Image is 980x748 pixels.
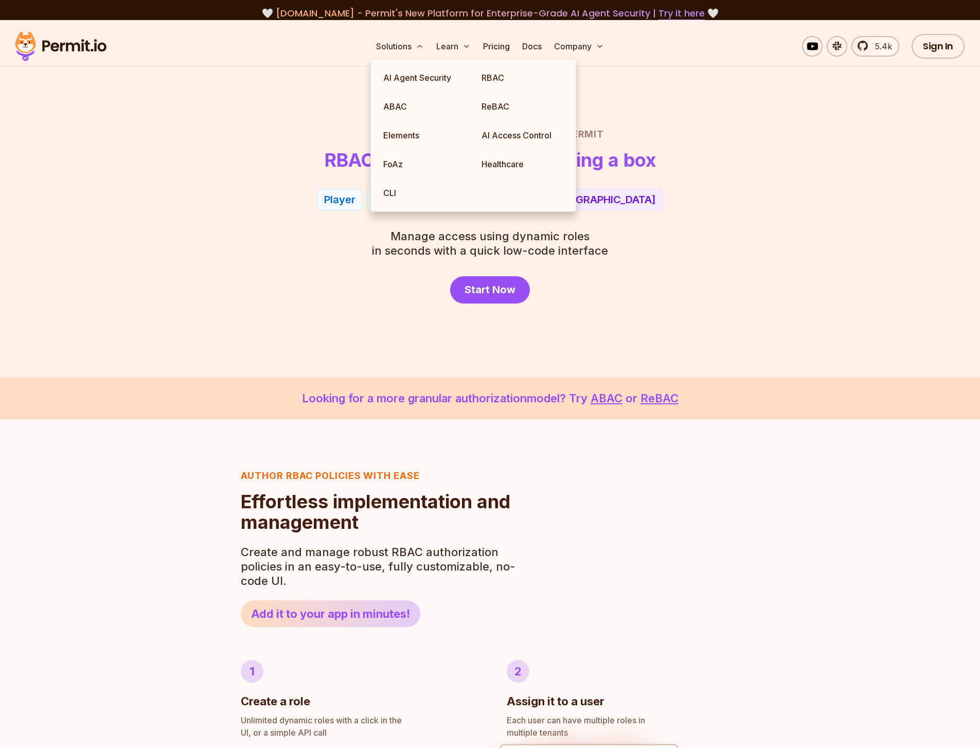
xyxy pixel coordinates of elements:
a: Docs [518,36,546,57]
h1: RBAC now as easy as checking a box [325,150,656,170]
span: Manage access using dynamic roles [372,229,608,243]
a: ReBAC [473,92,572,121]
img: Permit logo [10,29,111,64]
a: AI Access Control [473,121,572,150]
h3: Author RBAC POLICIES with EASE [241,469,522,483]
a: 5.4k [851,36,899,57]
span: Start Now [465,282,515,297]
a: Try it here [658,7,705,20]
div: 2 [507,660,529,683]
button: Company [550,36,608,57]
div: From [GEOGRAPHIC_DATA] [522,192,656,207]
a: Pricing [479,36,514,57]
h2: Effortless implementation and management [241,491,522,532]
a: AI Agent Security [375,63,473,92]
div: Player [324,192,355,207]
p: Create and manage robust RBAC authorization policies in an easy-to-use, fully customizable, no-co... [241,545,522,588]
p: Looking for a more granular authorization model? Try or [25,390,955,407]
a: ABAC [591,391,622,405]
p: in seconds with a quick low-code interface [372,229,608,258]
h2: Role Based Access Control [130,127,850,141]
a: ABAC [375,92,473,121]
span: [DOMAIN_NAME] - Permit's New Platform for Enterprise-Grade AI Agent Security | [276,7,705,20]
button: Solutions [372,36,428,57]
a: Healthcare [473,150,572,179]
a: CLI [375,179,473,207]
p: UI, or a simple API call [241,714,474,739]
button: Learn [432,36,475,57]
a: ReBAC [640,391,679,405]
span: 5.4k [869,40,892,52]
a: Start Now [450,276,530,304]
div: 1 [241,660,263,683]
h3: Create a role [241,693,310,710]
h3: Assign it to a user [507,693,604,710]
a: FoAz [375,150,473,179]
a: Sign In [912,34,965,59]
span: Unlimited dynamic roles with a click in the [241,714,474,726]
div: 🤍 🤍 [25,6,955,21]
a: Add it to your app in minutes! [241,600,420,627]
a: RBAC [473,63,572,92]
a: Elements [375,121,473,150]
